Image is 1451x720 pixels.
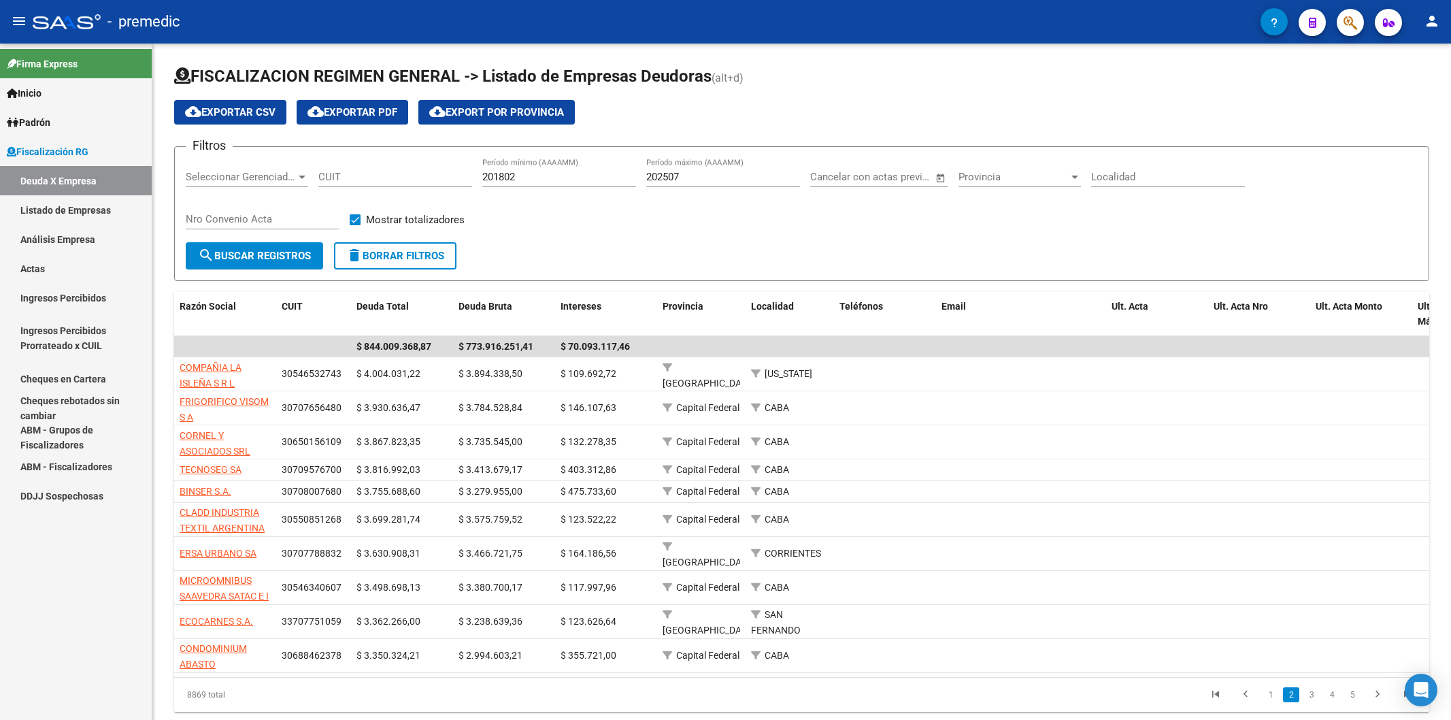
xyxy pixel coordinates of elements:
[555,292,657,337] datatable-header-cell: Intereses
[282,402,341,413] span: 30707656480
[1301,683,1322,706] li: page 3
[712,71,744,84] span: (alt+d)
[7,56,78,71] span: Firma Express
[765,582,789,593] span: CABA
[282,582,341,593] span: 30546340607
[429,103,446,120] mat-icon: cloud_download
[1112,301,1148,312] span: Ult. Acta
[458,436,522,447] span: $ 3.735.545,00
[356,514,420,525] span: $ 3.699.281,74
[561,341,630,352] span: $ 70.093.117,46
[180,486,231,497] span: BINSER S.A.
[282,514,341,525] span: 30550851268
[1208,292,1310,337] datatable-header-cell: Ult. Acta Nro
[198,250,311,262] span: Buscar Registros
[1395,687,1420,702] a: go to last page
[307,106,397,118] span: Exportar PDF
[1203,687,1229,702] a: go to first page
[180,362,241,389] span: COMPAÑIA LA ISLEÑA S R L
[180,464,241,475] span: TECNOSEG SA
[765,436,789,447] span: CABA
[1344,687,1361,702] a: 5
[1106,292,1208,337] datatable-header-cell: Ult. Acta
[351,292,453,337] datatable-header-cell: Deuda Total
[180,301,236,312] span: Razón Social
[1424,13,1440,29] mat-icon: person
[186,171,296,183] span: Seleccionar Gerenciador
[1322,683,1342,706] li: page 4
[561,436,616,447] span: $ 132.278,35
[282,436,341,447] span: 30650156109
[765,514,789,525] span: CABA
[765,650,789,661] span: CABA
[765,464,789,475] span: CABA
[1316,301,1382,312] span: Ult. Acta Monto
[282,368,341,379] span: 30546532743
[7,86,41,101] span: Inicio
[458,650,522,661] span: $ 2.994.603,21
[458,464,522,475] span: $ 3.413.679,17
[282,650,341,661] span: 30688462378
[180,507,265,549] span: CLADD INDUSTRIA TEXTIL ARGENTINA S.A.
[458,514,522,525] span: $ 3.575.759,52
[458,616,522,627] span: $ 3.238.639,36
[180,430,250,457] span: CORNEL Y ASOCIADOS SRL
[746,292,834,337] datatable-header-cell: Localidad
[561,650,616,661] span: $ 355.721,00
[663,378,754,389] span: [GEOGRAPHIC_DATA]
[186,242,323,269] button: Buscar Registros
[676,402,739,413] span: Capital Federal
[676,650,739,661] span: Capital Federal
[276,292,351,337] datatable-header-cell: CUIT
[458,368,522,379] span: $ 3.894.338,50
[458,341,533,352] span: $ 773.916.251,41
[282,548,341,559] span: 30707788832
[561,301,601,312] span: Intereses
[11,13,27,29] mat-icon: menu
[1303,687,1320,702] a: 3
[561,548,616,559] span: $ 164.186,56
[1214,301,1268,312] span: Ult. Acta Nro
[676,486,739,497] span: Capital Federal
[933,170,948,186] button: Open calendar
[180,643,271,700] span: CONDOMINIUM ABASTO [GEOGRAPHIC_DATA] S A
[174,100,286,125] button: Exportar CSV
[561,514,616,525] span: $ 123.522,22
[346,250,444,262] span: Borrar Filtros
[366,212,465,228] span: Mostrar totalizadores
[356,402,420,413] span: $ 3.930.636,47
[356,548,420,559] span: $ 3.630.908,31
[1263,687,1279,702] a: 1
[458,582,522,593] span: $ 3.380.700,17
[297,100,408,125] button: Exportar PDF
[180,548,256,559] span: ERSA URBANO SA
[663,301,703,312] span: Provincia
[346,247,363,263] mat-icon: delete
[453,292,555,337] datatable-header-cell: Deuda Bruta
[356,464,420,475] span: $ 3.816.992,03
[174,292,276,337] datatable-header-cell: Razón Social
[676,582,739,593] span: Capital Federal
[185,106,276,118] span: Exportar CSV
[107,7,180,37] span: - premedic
[356,582,420,593] span: $ 3.498.698,13
[356,368,420,379] span: $ 4.004.031,22
[676,436,739,447] span: Capital Federal
[334,242,456,269] button: Borrar Filtros
[958,171,1069,183] span: Provincia
[174,678,422,712] div: 8869 total
[7,115,50,130] span: Padrón
[676,464,739,475] span: Capital Federal
[1233,687,1258,702] a: go to previous page
[561,582,616,593] span: $ 117.997,96
[561,368,616,379] span: $ 109.692,72
[356,436,420,447] span: $ 3.867.823,35
[458,486,522,497] span: $ 3.279.955,00
[936,292,1106,337] datatable-header-cell: Email
[185,103,201,120] mat-icon: cloud_download
[1283,687,1299,702] a: 2
[1405,674,1437,706] div: Open Intercom Messenger
[765,548,821,559] span: CORRIENTES
[180,575,269,602] span: MICROOMNIBUS SAAVEDRA SATAC E I
[765,368,812,379] span: [US_STATE]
